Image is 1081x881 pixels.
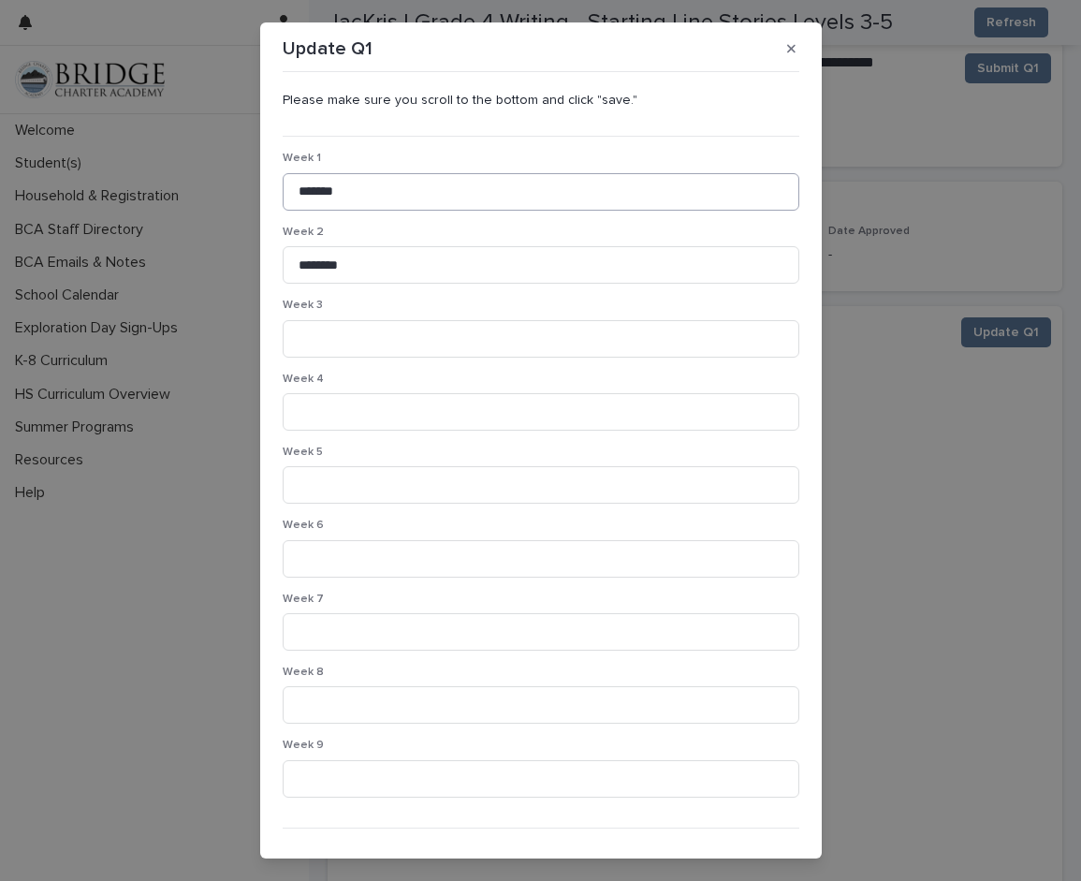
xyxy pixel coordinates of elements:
[283,37,373,60] p: Update Q1
[283,227,324,238] span: Week 2
[283,520,324,531] span: Week 6
[283,93,799,109] p: Please make sure you scroll to the bottom and click "save."
[283,740,324,751] span: Week 9
[283,667,324,678] span: Week 8
[283,153,321,164] span: Week 1
[283,447,323,458] span: Week 5
[283,374,324,385] span: Week 4
[283,594,324,605] span: Week 7
[283,300,323,311] span: Week 3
